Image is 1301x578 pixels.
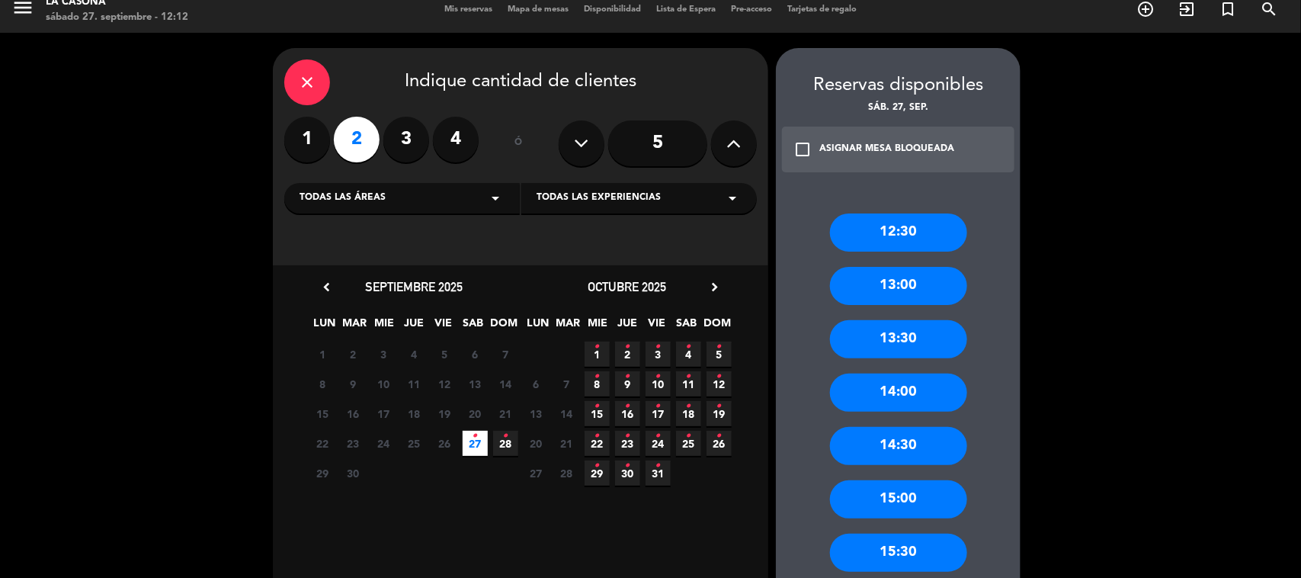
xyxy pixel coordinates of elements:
i: • [655,335,661,359]
span: 22 [310,431,335,456]
span: 14 [493,371,518,397]
span: 21 [554,431,579,456]
span: 11 [402,371,427,397]
span: 3 [646,342,671,367]
span: 19 [707,401,732,426]
span: 8 [310,371,335,397]
span: 17 [371,401,396,426]
span: 26 [432,431,457,456]
span: 9 [341,371,366,397]
i: • [625,364,630,389]
span: 18 [402,401,427,426]
span: 25 [676,431,701,456]
div: Indique cantidad de clientes [284,59,757,105]
span: Mis reservas [437,5,500,14]
i: • [594,364,600,389]
span: 28 [493,431,518,456]
i: chevron_right [707,279,723,295]
span: 15 [585,401,610,426]
div: 14:00 [830,374,967,412]
i: • [625,335,630,359]
span: VIE [645,314,670,339]
span: 28 [554,461,579,486]
i: • [625,454,630,478]
div: 15:30 [830,534,967,572]
i: • [716,424,722,448]
span: 23 [615,431,640,456]
i: • [686,394,691,419]
span: 30 [615,461,640,486]
div: ASIGNAR MESA BLOQUEADA [819,142,954,157]
span: 5 [432,342,457,367]
i: • [686,335,691,359]
div: 12:30 [830,214,967,252]
i: arrow_drop_down [486,189,505,207]
span: 21 [493,401,518,426]
i: • [594,335,600,359]
span: 24 [371,431,396,456]
span: 11 [676,371,701,397]
i: • [686,424,691,448]
span: 17 [646,401,671,426]
span: 5 [707,342,732,367]
i: • [503,424,508,448]
span: 4 [676,342,701,367]
span: 29 [310,461,335,486]
span: 10 [646,371,671,397]
div: 13:30 [830,320,967,358]
span: SAB [461,314,486,339]
span: 13 [524,401,549,426]
span: 6 [524,371,549,397]
div: ó [494,117,543,170]
div: sábado 27. septiembre - 12:12 [46,10,188,25]
span: 9 [615,371,640,397]
i: • [625,424,630,448]
span: 7 [493,342,518,367]
span: VIE [431,314,457,339]
span: DOM [704,314,729,339]
span: 26 [707,431,732,456]
i: check_box_outline_blank [793,140,812,159]
i: • [655,454,661,478]
i: • [594,424,600,448]
span: 29 [585,461,610,486]
span: LUN [312,314,338,339]
span: SAB [675,314,700,339]
span: 25 [402,431,427,456]
span: 20 [463,401,488,426]
span: 12 [432,371,457,397]
span: 6 [463,342,488,367]
i: • [716,335,722,359]
i: • [655,364,661,389]
i: • [716,394,722,419]
span: 31 [646,461,671,486]
span: MAR [342,314,367,339]
i: • [473,424,478,448]
span: 2 [341,342,366,367]
span: Disponibilidad [576,5,649,14]
span: DOM [491,314,516,339]
span: Todas las experiencias [537,191,661,206]
span: 14 [554,401,579,426]
span: 1 [310,342,335,367]
div: sáb. 27, sep. [776,101,1021,116]
label: 4 [433,117,479,162]
span: 18 [676,401,701,426]
span: 13 [463,371,488,397]
i: • [716,364,722,389]
span: septiembre 2025 [365,279,463,294]
span: JUE [615,314,640,339]
span: 23 [341,431,366,456]
span: octubre 2025 [588,279,667,294]
span: 16 [341,401,366,426]
span: 24 [646,431,671,456]
span: LUN [526,314,551,339]
span: 30 [341,461,366,486]
span: 3 [371,342,396,367]
i: • [594,454,600,478]
div: 14:30 [830,427,967,465]
span: 10 [371,371,396,397]
span: MAR [556,314,581,339]
span: 8 [585,371,610,397]
span: Todas las áreas [300,191,386,206]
